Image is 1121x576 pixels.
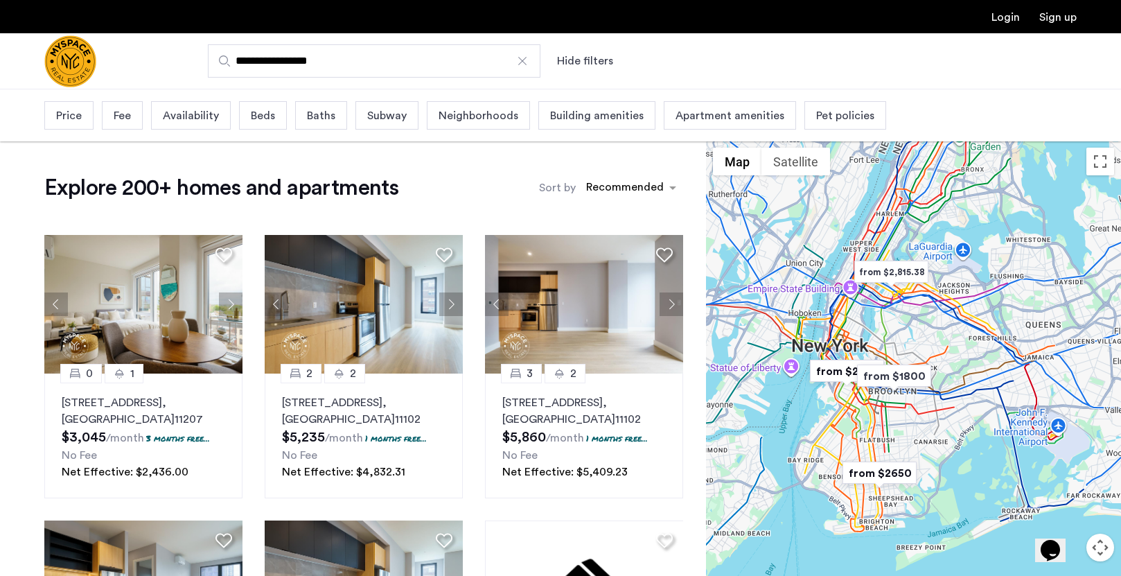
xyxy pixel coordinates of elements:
[439,293,463,316] button: Next apartment
[208,44,540,78] input: Apartment Search
[539,180,576,196] label: Sort by
[586,433,648,444] p: 1 months free...
[546,433,584,444] sub: /month
[62,466,188,478] span: Net Effective: $2,436.00
[219,293,242,316] button: Next apartment
[106,433,144,444] sub: /month
[584,179,664,199] div: Recommended
[502,466,628,478] span: Net Effective: $5,409.23
[62,394,225,428] p: [STREET_ADDRESS] 11207
[502,394,666,428] p: [STREET_ADDRESS] 11102
[62,430,106,444] span: $3,045
[265,235,464,374] img: 1997_638519968035243270.png
[660,293,683,316] button: Next apartment
[146,433,210,444] p: 3 months free...
[439,107,518,124] span: Neighborhoods
[816,107,874,124] span: Pet policies
[550,107,644,124] span: Building amenities
[163,107,219,124] span: Availability
[485,374,683,498] a: 32[STREET_ADDRESS], [GEOGRAPHIC_DATA]111021 months free...No FeeNet Effective: $5,409.23
[44,374,242,498] a: 01[STREET_ADDRESS], [GEOGRAPHIC_DATA]112073 months free...No FeeNet Effective: $2,436.00
[62,450,97,461] span: No Fee
[282,430,325,444] span: $5,235
[1086,148,1114,175] button: Toggle fullscreen view
[527,365,533,382] span: 3
[1039,12,1077,23] a: Registration
[44,293,68,316] button: Previous apartment
[485,293,509,316] button: Previous apartment
[350,365,356,382] span: 2
[44,35,96,87] a: Cazamio Logo
[367,107,407,124] span: Subway
[1035,521,1079,562] iframe: chat widget
[579,175,683,200] ng-select: sort-apartment
[713,148,761,175] button: Show street map
[761,148,830,175] button: Show satellite imagery
[851,360,937,392] div: from $1800
[44,174,398,202] h1: Explore 200+ homes and apartments
[306,365,312,382] span: 2
[485,235,684,374] img: 1997_638519968069068022.png
[365,433,427,444] p: 1 months free...
[1086,534,1114,561] button: Map camera controls
[56,107,82,124] span: Price
[307,107,335,124] span: Baths
[502,430,546,444] span: $5,860
[804,356,890,387] div: from $2950
[282,450,317,461] span: No Fee
[676,107,784,124] span: Apartment amenities
[849,256,934,288] div: from $2,815.38
[265,374,463,498] a: 22[STREET_ADDRESS], [GEOGRAPHIC_DATA]111021 months free...No FeeNet Effective: $4,832.31
[130,365,134,382] span: 1
[114,107,131,124] span: Fee
[991,12,1020,23] a: Login
[44,235,243,374] img: 1997_638519001096654587.png
[282,466,405,478] span: Net Effective: $4,832.31
[570,365,576,382] span: 2
[837,457,922,489] div: from $2650
[282,394,445,428] p: [STREET_ADDRESS] 11102
[265,293,288,316] button: Previous apartment
[251,107,275,124] span: Beds
[325,433,363,444] sub: /month
[557,53,613,69] button: Show or hide filters
[44,35,96,87] img: logo
[502,450,538,461] span: No Fee
[86,365,93,382] span: 0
